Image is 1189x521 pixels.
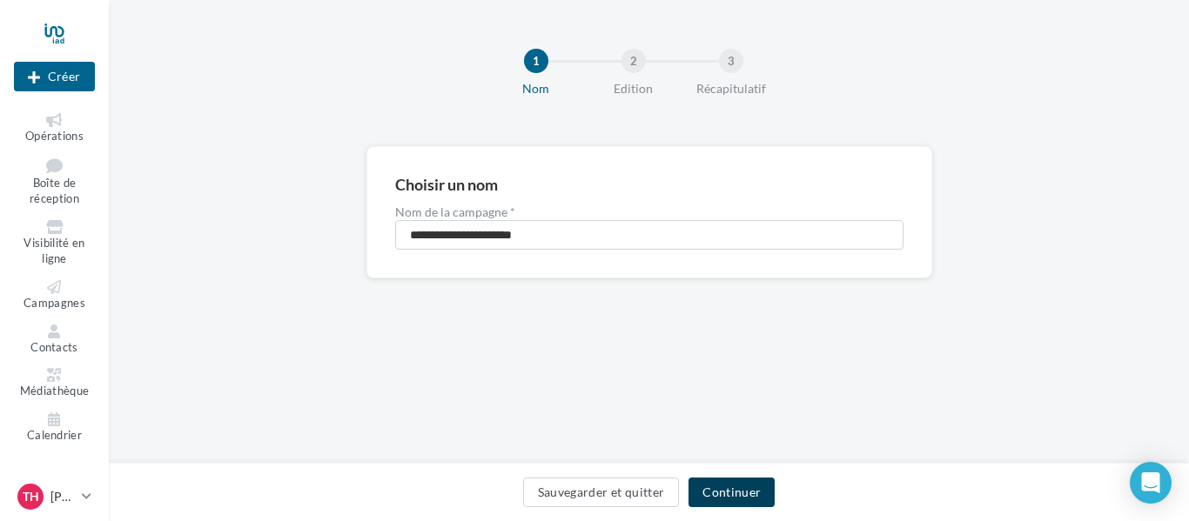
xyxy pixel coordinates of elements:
a: Boîte de réception [14,154,95,210]
div: Nom [480,80,592,97]
span: Campagnes [24,296,85,310]
div: Récapitulatif [675,80,787,97]
p: [PERSON_NAME] [50,488,75,505]
a: Calendrier [14,409,95,446]
button: Continuer [689,478,775,507]
a: Opérations [14,110,95,147]
button: Créer [14,62,95,91]
div: Edition [578,80,689,97]
button: Sauvegarder et quitter [523,478,680,507]
div: Nouvelle campagne [14,62,95,91]
div: Open Intercom Messenger [1130,462,1172,504]
span: Calendrier [27,428,82,442]
label: Nom de la campagne * [395,206,904,218]
a: Contacts [14,321,95,358]
span: TH [23,488,39,505]
span: Visibilité en ligne [24,236,84,266]
span: Médiathèque [20,384,90,397]
a: Campagnes [14,277,95,314]
div: 1 [524,49,548,73]
a: Visibilité en ligne [14,217,95,270]
span: Boîte de réception [30,176,79,206]
div: 3 [719,49,743,73]
div: Choisir un nom [395,177,498,192]
div: 2 [621,49,646,73]
span: Contacts [30,340,78,354]
a: Médiathèque [14,364,95,402]
a: TH [PERSON_NAME] [14,480,95,513]
span: Opérations [25,129,84,143]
